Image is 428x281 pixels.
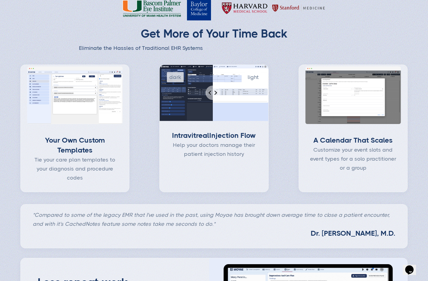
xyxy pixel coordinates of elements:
img: Screenshot of Moyae Calendar [299,65,407,126]
p: Eliminate the Hassles of Traditional EHR Systems [79,44,349,53]
div: Help your doctors manage their patient injection history [169,140,258,159]
div: Tie your care plan templates to your diagnosis and procedure codes [30,155,119,182]
div: A Calendar That Scales [309,135,398,145]
div: Injection Flow [169,131,258,140]
strong: Intravitreal [172,131,209,140]
div: Your Own Custom Templates [30,135,119,155]
h3: Dr. [PERSON_NAME], M.D. [33,228,395,238]
p: "Compared to some of the legacy EMR that I've used in the past, using Moyae has brought down aver... [33,210,395,228]
img: Screenshot of Moyae Templates [21,65,129,126]
h2: Get More of Your Time Back [79,26,349,41]
div: Customize your event slots and event types for a solo practitioner or a group [309,145,398,172]
iframe: chat widget [403,257,422,275]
